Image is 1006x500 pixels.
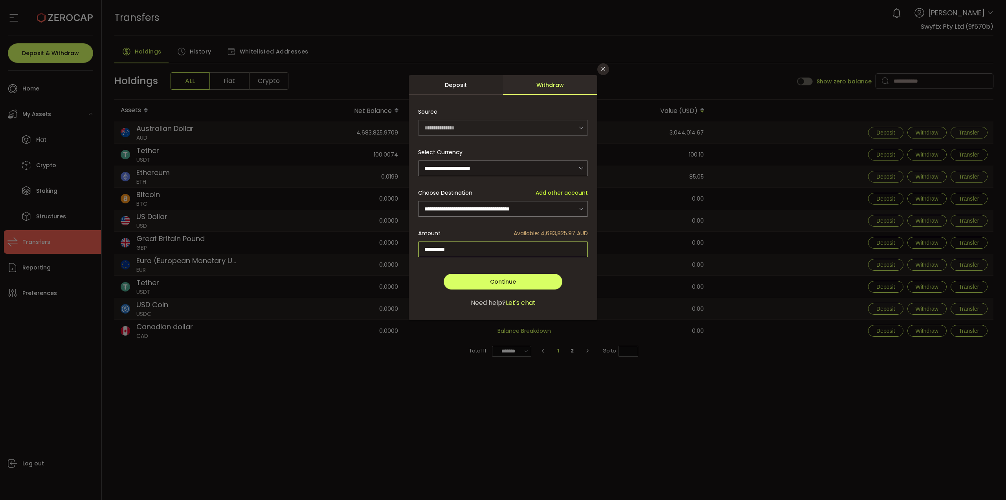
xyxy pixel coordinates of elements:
button: Continue [444,274,562,290]
span: Available: 4,683,825.97 AUD [514,229,588,238]
div: Deposit [409,75,503,95]
span: Source [418,104,437,120]
span: Amount [418,229,441,238]
label: Select Currency [418,148,467,156]
div: dialog [409,75,597,320]
div: Withdraw [503,75,597,95]
span: Continue [490,278,516,286]
span: Need help? [471,298,506,308]
span: Choose Destination [418,189,472,197]
iframe: Chat Widget [967,462,1006,500]
span: Let's chat [506,298,536,308]
span: Add other account [536,189,588,197]
button: Close [597,63,609,75]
